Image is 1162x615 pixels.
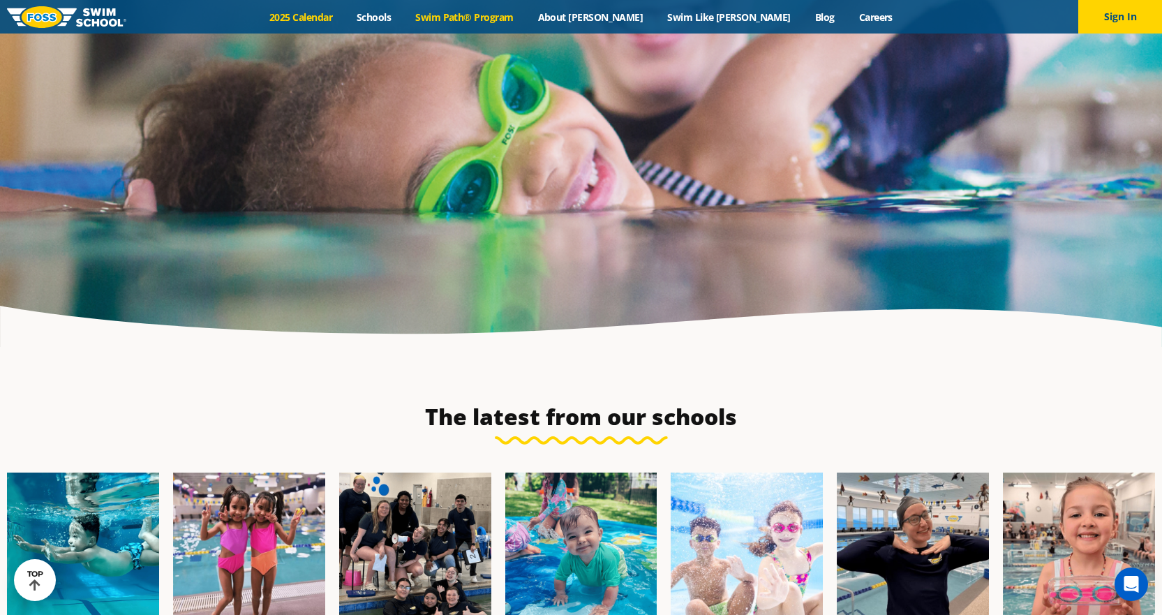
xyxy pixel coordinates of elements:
div: Open Intercom Messenger [1115,568,1148,601]
a: Swim Path® Program [403,10,526,24]
img: FOSS Swim School Logo [7,6,126,28]
div: TOP [27,570,43,591]
a: Careers [847,10,904,24]
a: Schools [345,10,403,24]
a: Swim Like [PERSON_NAME] [655,10,803,24]
a: 2025 Calendar [258,10,345,24]
a: About [PERSON_NAME] [526,10,655,24]
a: Blog [803,10,847,24]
